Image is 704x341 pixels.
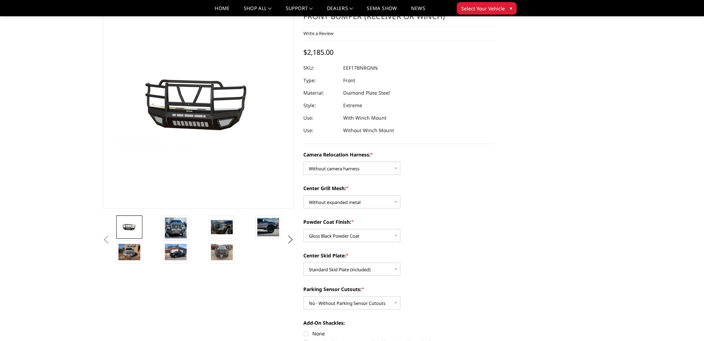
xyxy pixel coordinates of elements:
[343,112,386,124] dd: With Winch Mount
[211,220,233,234] img: 2017-2022 Ford F250-350 - T2 Series - Extreme Front Bumper (receiver or winch)
[285,235,295,245] button: Next
[461,5,505,12] span: Select Your Vehicle
[669,308,704,341] iframe: Chat Widget
[101,235,112,245] button: Previous
[103,0,294,208] a: 2017-2022 Ford F250-350 - T2 Series - Extreme Front Bumper (receiver or winch)
[118,222,140,232] img: 2017-2022 Ford F250-350 - T2 Series - Extreme Front Bumper (receiver or winch)
[303,330,494,337] label: None
[343,87,390,99] dd: Diamond Plate Steel
[343,74,355,87] dd: Front
[165,218,187,238] img: 2017-2022 Ford F250-350 - T2 Series - Extreme Front Bumper (receiver or winch)
[118,244,140,260] img: 2017-2022 Ford F250-350 - T2 Series - Extreme Front Bumper (receiver or winch)
[303,30,333,36] a: Write a Review
[303,151,494,158] label: Camera Relocation Harness:
[343,124,394,137] dd: Without Winch Mount
[510,5,512,12] span: ▾
[303,87,338,99] dt: Material:
[327,6,353,16] a: Dealers
[244,6,272,16] a: shop all
[303,48,333,57] span: $2,185.00
[257,218,279,236] img: 2017-2022 Ford F250-350 - T2 Series - Extreme Front Bumper (receiver or winch)
[286,6,313,16] a: Support
[457,2,517,15] button: Select Your Vehicle
[343,99,362,112] dd: Extreme
[367,6,397,16] a: SEMA Show
[303,74,338,87] dt: Type:
[211,244,233,260] img: 2017-2022 Ford F250-350 - T2 Series - Extreme Front Bumper (receiver or winch)
[303,285,494,293] label: Parking Sensor Cutouts:
[215,6,230,16] a: Home
[303,62,338,74] dt: SKU:
[165,244,187,260] img: 2017-2022 Ford F250-350 - T2 Series - Extreme Front Bumper (receiver or winch)
[303,112,338,124] dt: Use:
[303,124,338,137] dt: Use:
[303,319,494,326] label: Add-On Shackles:
[303,99,338,112] dt: Style:
[343,62,378,74] dd: EEF17BNRGNN
[303,185,494,192] label: Center Grill Mesh:
[411,6,425,16] a: News
[303,218,494,225] label: Powder Coat Finish:
[303,252,494,259] label: Center Skid Plate:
